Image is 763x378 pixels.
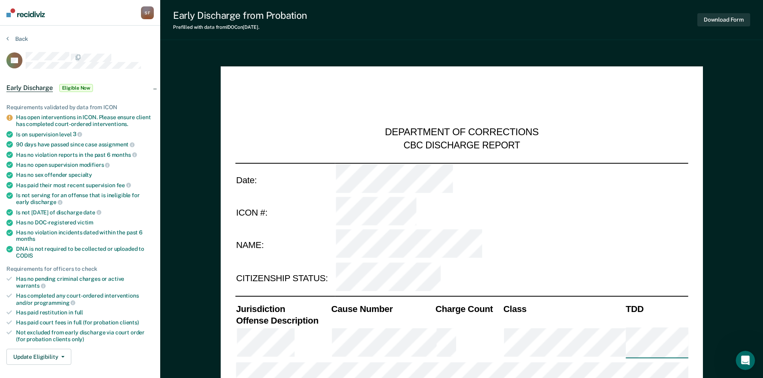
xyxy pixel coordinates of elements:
div: Has no sex offender [16,172,154,178]
td: Date: [235,163,335,196]
div: Has no pending criminal charges or active [16,276,154,289]
th: Class [502,303,624,315]
button: Update Eligibility [6,349,71,365]
td: NAME: [235,229,335,262]
span: Early Discharge [6,84,53,92]
span: modifiers [79,162,110,168]
button: Download Form [697,13,750,26]
div: Has open interventions in ICON. Please ensure client has completed court-ordered interventions. [16,114,154,128]
div: Prefilled with data from IDOC on [DATE] . [173,24,307,30]
button: Back [6,35,28,42]
div: CBC DISCHARGE REPORT [403,139,520,151]
span: months [16,236,35,242]
div: Has paid their most recent supervision [16,182,154,189]
th: Offense Description [235,315,330,326]
div: Has completed any court-ordered interventions and/or [16,292,154,306]
span: assignment [99,141,135,148]
div: Has no violation incidents dated within the past 6 [16,229,154,243]
th: Charge Count [435,303,503,315]
div: Has no open supervision [16,161,154,168]
div: Has paid court fees in full (for probation [16,319,154,326]
div: Not excluded from early discharge via court order (for probation clients [16,329,154,343]
div: Has paid restitution in [16,309,154,316]
span: programming [34,300,75,306]
span: discharge [30,199,62,205]
th: TDD [625,303,688,315]
img: Recidiviz [6,8,45,17]
span: specialty [68,172,92,178]
div: Has no violation reports in the past 6 [16,151,154,158]
div: Requirements for officers to check [6,266,154,272]
iframe: Intercom live chat [736,351,755,370]
div: Is not serving for an offense that is ineligible for early [16,192,154,206]
td: ICON #: [235,196,335,229]
span: Eligible Now [59,84,93,92]
div: Is not [DATE] of discharge [16,209,154,216]
span: victim [77,219,93,226]
div: DNA is not required to be collected or uploaded to [16,246,154,259]
div: 90 days have passed since case [16,141,154,148]
span: fee [117,182,131,188]
button: SF [141,6,154,19]
th: Cause Number [330,303,434,315]
span: warrants [16,282,46,289]
div: DEPARTMENT OF CORRECTIONS [385,126,539,139]
span: clients) [120,319,139,326]
span: full [74,309,83,316]
span: only) [72,336,84,342]
span: months [112,152,137,158]
div: Early Discharge from Probation [173,10,307,21]
span: date [83,209,101,216]
div: Requirements validated by data from ICON [6,104,154,111]
span: CODIS [16,252,33,259]
div: S F [141,6,154,19]
div: Is on supervision level [16,131,154,138]
td: CITIZENSHIP STATUS: [235,262,335,294]
th: Jurisdiction [235,303,330,315]
div: Has no DOC-registered [16,219,154,226]
span: 3 [73,131,83,137]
